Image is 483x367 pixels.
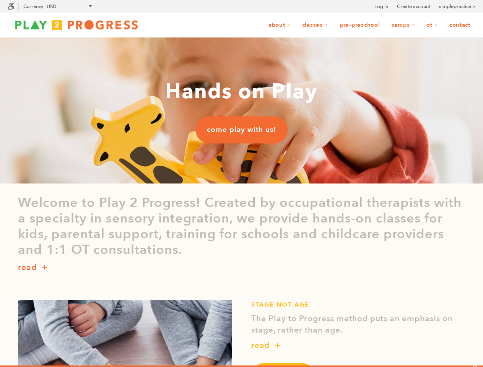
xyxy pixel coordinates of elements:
[251,300,465,309] h1: STAGE NOT AGE
[195,117,288,143] a: come play with us!
[263,18,296,32] a: About
[18,195,465,257] p: Welcome to Play 2 Progress! Created by occupational therapists with a specialty in sensory integr...
[374,3,388,10] a: Log in
[397,3,430,10] a: Create account
[8,17,145,32] img: Play2Progress logo
[444,18,475,32] a: Contact
[335,18,385,32] a: Pre-Preschool
[207,125,276,135] span: come play with us!
[251,313,465,336] p: The Play to Progress method puts an emphasis on stage, rather than age.
[421,18,443,32] a: OT
[18,261,37,274] p: read
[251,339,270,352] p: read
[297,18,333,32] a: Classes
[387,18,420,32] a: Camps
[23,3,43,9] label: Currency
[439,3,475,10] a: simplepractice >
